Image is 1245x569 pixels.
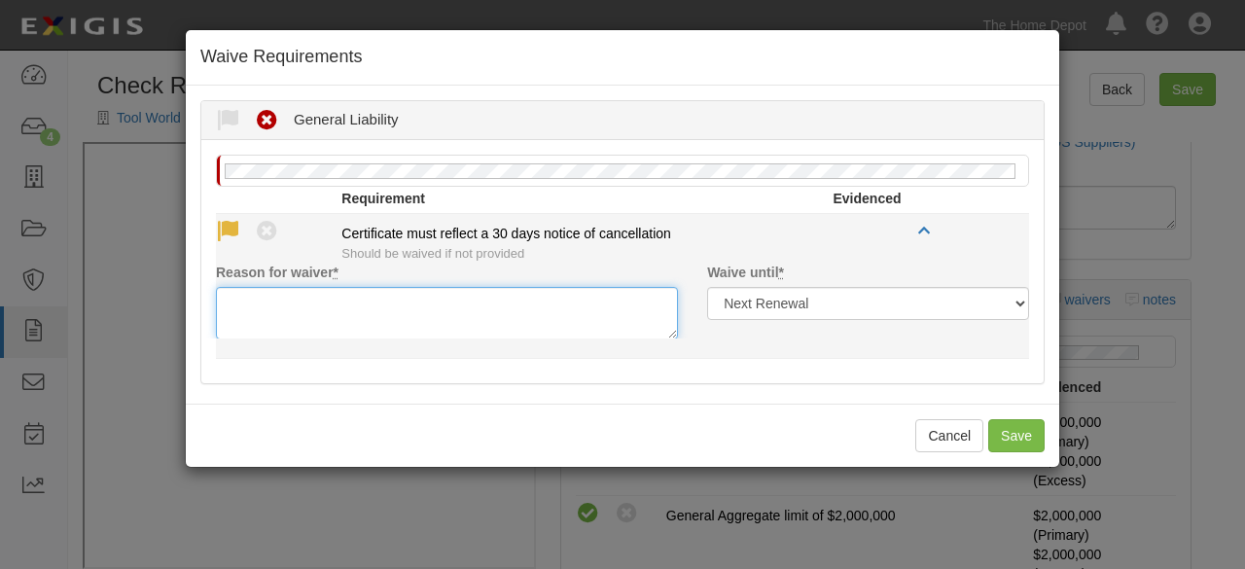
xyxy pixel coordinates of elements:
[707,263,784,282] label: Waive until
[915,419,983,452] button: Cancel
[779,265,784,280] abbr: required
[833,191,901,206] strong: Evidenced
[988,419,1045,452] button: Save
[341,226,671,241] span: Certificate must reflect a 30 days notice of cancellation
